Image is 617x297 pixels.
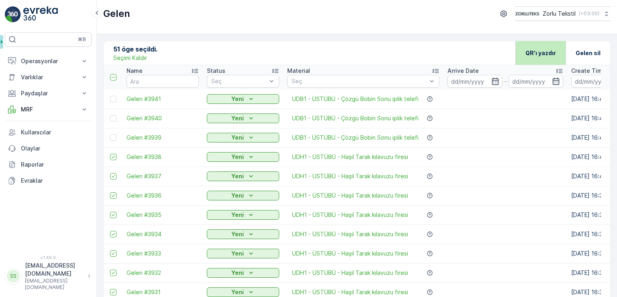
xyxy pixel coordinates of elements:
[292,230,408,238] a: UDH1 - ÜSTÜBÜ - Haşıl Tarak kılavuzu firesi
[5,255,92,260] span: v 1.49.0
[5,124,92,140] a: Kullanıcılar
[231,192,244,200] p: Yeni
[207,287,279,297] button: Yeni
[292,269,408,277] a: UDH1 - ÜSTÜBÜ - Haşıl Tarak kılavuzu firesi
[292,95,419,103] span: UDB1 - ÜSTÜBÜ - Çözgü Bobin Sonu iplik telefi
[447,75,503,88] input: dd/mm/yyyy
[231,114,244,122] p: Yeni
[292,250,408,258] a: UDH1 - ÜSTÜBÜ - Haşıl Tarak kılavuzu firesi
[292,153,408,161] a: UDH1 - ÜSTÜBÜ - Haşıl Tarak kılavuzu firesi
[292,77,427,85] p: Seç
[287,67,310,75] p: Material
[25,278,84,291] p: [EMAIL_ADDRESS][DOMAIN_NAME]
[211,77,267,85] p: Seç
[231,153,244,161] p: Yeni
[127,230,199,238] a: Gelen #3934
[78,36,86,43] p: ⌘B
[21,177,88,185] p: Evraklar
[21,128,88,136] p: Kullanıcılar
[110,173,116,179] div: Toggle Row Selected
[21,105,76,113] p: MRF
[110,212,116,218] div: Toggle Row Selected
[110,115,116,122] div: Toggle Row Selected
[25,262,84,278] p: [EMAIL_ADDRESS][DOMAIN_NAME]
[110,270,116,276] div: Toggle Row Selected
[103,7,130,20] p: Gelen
[5,157,92,173] a: Raporlar
[127,153,199,161] a: Gelen #3938
[110,231,116,237] div: Toggle Row Selected
[231,211,244,219] p: Yeni
[207,67,225,75] p: Status
[207,94,279,104] button: Yeni
[127,67,143,75] p: Name
[21,161,88,169] p: Raporlar
[543,10,576,18] p: Zorlu Tekstil
[23,6,58,23] img: logo_light-DOdMpM7g.png
[110,154,116,160] div: Toggle Row Selected
[127,269,199,277] a: Gelen #3932
[515,9,539,18] img: 6-1-9-3_wQBzyll.png
[292,192,408,200] a: UDH1 - ÜSTÜBÜ - Haşıl Tarak kılavuzu firesi
[127,134,199,142] a: Gelen #3939
[127,192,199,200] a: Gelen #3936
[292,172,408,180] a: UDH1 - ÜSTÜBÜ - Haşıl Tarak kılavuzu firesi
[207,229,279,239] button: Yeni
[447,67,479,75] p: Arrive Date
[576,49,601,57] p: Gelen sil
[571,67,606,75] p: Create Time
[110,192,116,199] div: Toggle Row Selected
[207,133,279,142] button: Yeni
[525,49,556,57] p: QR'ı yazdır
[207,152,279,162] button: Yeni
[127,75,199,88] input: Ara
[5,85,92,101] button: Paydaşlar
[207,268,279,278] button: Yeni
[292,114,419,122] span: UDB1 - ÜSTÜBÜ - Çözgü Bobin Sonu iplik telefi
[127,288,199,296] span: Gelen #3931
[207,249,279,258] button: Yeni
[207,191,279,200] button: Yeni
[5,262,92,291] button: SS[EMAIL_ADDRESS][DOMAIN_NAME][EMAIL_ADDRESS][DOMAIN_NAME]
[231,288,244,296] p: Yeni
[231,250,244,258] p: Yeni
[231,95,244,103] p: Yeni
[110,134,116,141] div: Toggle Row Selected
[127,114,199,122] a: Gelen #3940
[5,6,21,23] img: logo
[231,230,244,238] p: Yeni
[5,101,92,118] button: MRF
[292,211,408,219] span: UDH1 - ÜSTÜBÜ - Haşıl Tarak kılavuzu firesi
[292,288,408,296] a: UDH1 - ÜSTÜBÜ - Haşıl Tarak kılavuzu firesi
[127,95,199,103] span: Gelen #3941
[207,113,279,123] button: Yeni
[231,134,244,142] p: Yeni
[127,250,199,258] span: Gelen #3933
[21,89,76,97] p: Paydaşlar
[5,69,92,85] button: Varlıklar
[113,44,157,54] p: 51 öge seçildi.
[292,134,419,142] a: UDB1 - ÜSTÜBÜ - Çözgü Bobin Sonu iplik telefi
[207,171,279,181] button: Yeni
[127,172,199,180] a: Gelen #3937
[515,6,611,21] button: Zorlu Tekstil(+03:00)
[127,211,199,219] a: Gelen #3935
[21,144,88,153] p: Olaylar
[21,73,76,81] p: Varlıklar
[113,54,147,62] p: Seçimi Kaldır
